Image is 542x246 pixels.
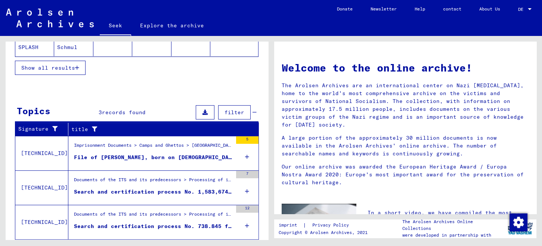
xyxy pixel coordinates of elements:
font: The Arolsen Archives are an international center on Nazi [MEDICAL_DATA], home to the world's most... [282,82,524,128]
div: Signature [18,123,68,135]
font: Our online archive was awarded the European Heritage Award / Europa Nostra Award 2020: Europe's m... [282,163,524,186]
font: Signature [18,125,49,132]
font: 3 [99,109,102,116]
font: Schmul [57,44,77,51]
a: Seek [100,16,131,36]
img: yv_logo.png [506,219,534,238]
font: | [303,222,306,228]
font: Topics [17,105,50,116]
img: video.jpg [282,204,357,245]
a: Privacy Policy [306,221,358,229]
font: [TECHNICAL_ID] [21,150,68,157]
font: DE [518,6,523,12]
font: Search and certification process No. 1,583,674 for [PERSON_NAME] born [DEMOGRAPHIC_DATA] [74,188,369,195]
font: Show all results [21,64,75,71]
font: [TECHNICAL_ID] [21,219,68,225]
font: were developed in partnership with [402,232,491,238]
font: contact [443,6,461,12]
font: Donate [337,6,353,12]
font: Copyright © Arolsen Archives, 2021 [279,230,368,235]
font: In a short video, we have compiled the most important tips for searching the online archive. [368,209,512,232]
font: Help [415,6,425,12]
font: Newsletter [371,6,397,12]
font: Explore the archive [140,22,204,29]
img: Change consent [510,213,527,231]
font: A large portion of the approximately 30 million documents is now available in the Arolsen Archive... [282,134,497,157]
font: About Us [479,6,500,12]
font: imprint [279,222,297,228]
font: 7 [246,171,248,176]
font: File of [PERSON_NAME], born on [DEMOGRAPHIC_DATA] [74,154,239,161]
font: Welcome to the online archive! [282,61,472,74]
font: Privacy Policy [312,222,349,228]
button: Show all results [15,61,86,75]
font: 12 [245,206,250,210]
font: filter [224,109,244,116]
div: title [71,123,250,135]
font: Seek [109,22,122,29]
font: title [71,126,88,133]
a: Explore the archive [131,16,213,34]
img: Arolsen_neg.svg [6,9,94,27]
a: imprint [279,221,303,229]
font: Search and certification process No. 738.845 for [PERSON_NAME] born [DEMOGRAPHIC_DATA] or [DEMOGR... [74,223,437,230]
button: filter [218,105,251,119]
font: SPLASH [18,44,38,51]
font: records found [102,109,146,116]
font: 5 [246,137,248,142]
font: [TECHNICAL_ID] [21,184,68,191]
